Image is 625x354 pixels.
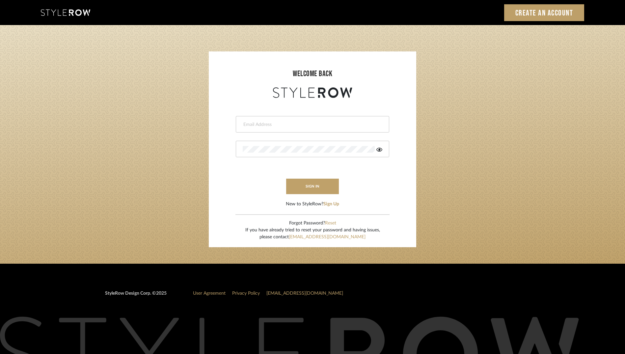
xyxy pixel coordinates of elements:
[286,179,339,194] button: sign in
[289,235,366,239] a: [EMAIL_ADDRESS][DOMAIN_NAME]
[286,201,339,208] div: New to StyleRow?
[215,68,410,80] div: welcome back
[105,290,167,302] div: StyleRow Design Corp. ©2025
[504,4,584,21] a: Create an Account
[325,220,336,227] button: Reset
[266,291,343,296] a: [EMAIL_ADDRESS][DOMAIN_NAME]
[323,201,339,208] button: Sign Up
[193,291,226,296] a: User Agreement
[245,220,380,227] div: Forgot Password?
[243,121,381,128] input: Email Address
[245,227,380,241] div: If you have already tried to reset your password and having issues, please contact
[232,291,260,296] a: Privacy Policy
